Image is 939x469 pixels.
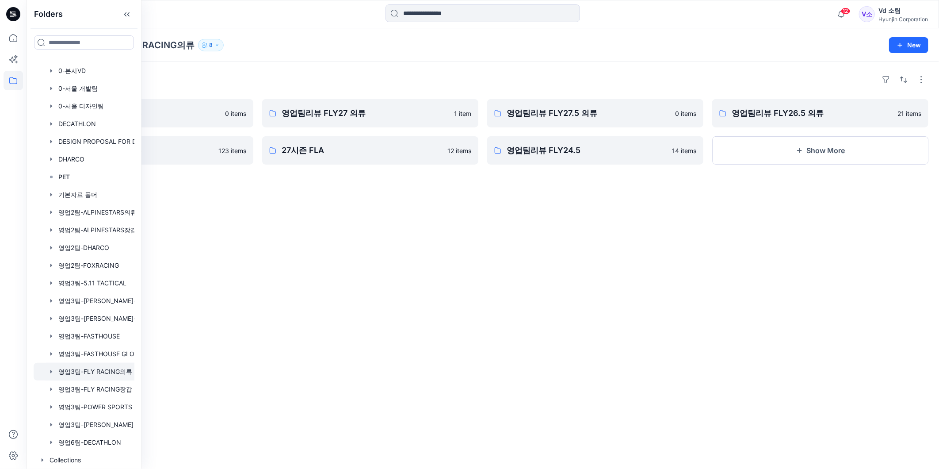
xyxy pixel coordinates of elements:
[487,99,703,127] a: 영업팀리뷰 FLY27.5 의류0 items
[262,99,478,127] a: 영업팀리뷰 FLY27 의류1 item
[859,6,875,22] div: V소
[878,16,928,23] div: Hyunjin Corporation
[712,99,928,127] a: 영업팀리뷰 FLY26.5 의류21 items
[282,144,442,157] p: 27시즌 FLA
[454,109,471,118] p: 1 item
[732,107,892,119] p: 영업팀리뷰 FLY26.5 의류
[841,8,851,15] span: 12
[507,107,670,119] p: 영업팀리뷰 FLY27.5 의류
[447,146,471,155] p: 12 items
[262,136,478,165] a: 27시즌 FLA12 items
[487,136,703,165] a: 영업팀리뷰 FLY24.514 items
[58,172,70,182] p: PET
[672,146,696,155] p: 14 items
[889,37,928,53] button: New
[507,144,667,157] p: 영업팀리뷰 FLY24.5
[218,146,246,155] p: 123 items
[37,136,253,165] a: 영업팀리뷰 FLY26 의류123 items
[675,109,696,118] p: 0 items
[878,5,928,16] div: Vd 소팀
[198,39,224,51] button: 8
[897,109,921,118] p: 21 items
[209,40,213,50] p: 8
[712,136,928,165] button: Show More
[225,109,246,118] p: 0 items
[282,107,449,119] p: 영업팀리뷰 FLY27 의류
[37,99,253,127] a: 영업팀리뷰 FLY28 의류0 items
